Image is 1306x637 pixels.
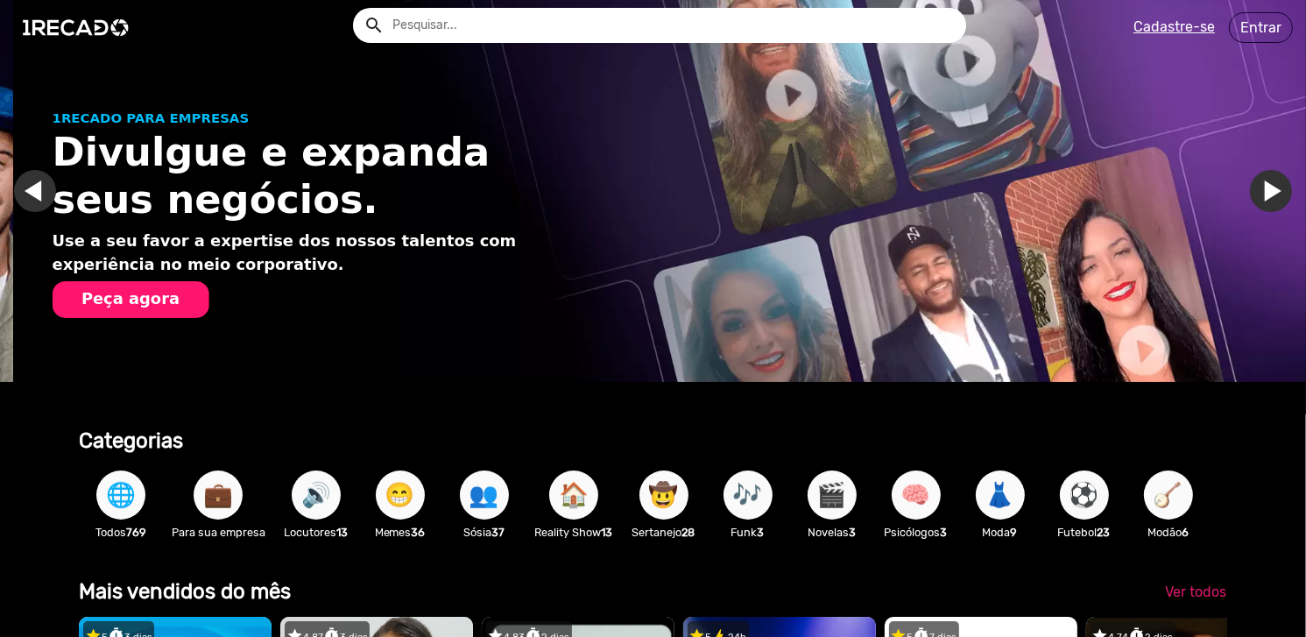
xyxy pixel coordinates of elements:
[412,526,426,539] b: 36
[460,471,509,520] button: 👥
[535,524,613,541] p: Reality Show
[976,471,1025,520] button: 👗
[364,15,385,36] mat-icon: Example home icon
[96,471,145,520] button: 🌐
[336,526,348,539] b: 13
[682,526,695,539] b: 28
[491,526,505,539] b: 37
[172,524,265,541] p: Para sua empresa
[967,524,1034,541] p: Moda
[292,471,341,520] button: 🔊
[106,471,136,520] span: 🌐
[1011,526,1018,539] b: 9
[53,129,575,223] h1: Divulgue e expanda seus negócios.
[1098,526,1111,539] b: 23
[985,471,1015,520] span: 👗
[724,471,773,520] button: 🎶
[1135,524,1202,541] p: Modão
[357,9,388,39] button: Example home icon
[376,471,425,520] button: 😁
[1229,12,1293,43] a: Entrar
[1154,471,1183,520] span: 🪕
[817,471,847,520] span: 🎬
[1182,526,1189,539] b: 6
[469,471,499,520] span: 👥
[883,524,949,541] p: Psicólogos
[1144,471,1193,520] button: 🪕
[379,8,967,43] input: Pesquisar...
[639,471,688,520] button: 🤠
[559,471,589,520] span: 🏠
[367,524,434,541] p: Memes
[53,281,209,318] button: Peça agora
[53,109,575,128] p: 1RECADO PARA EMPRESAS
[385,471,415,520] span: 😁
[649,471,679,520] span: 🤠
[941,526,948,539] b: 3
[53,230,575,277] p: Use a seu favor a expertise dos nossos talentos com experiência no meio corporativo.
[758,526,765,539] b: 3
[126,526,146,539] b: 769
[715,524,781,541] p: Funk
[849,526,856,539] b: 3
[733,471,763,520] span: 🎶
[203,471,233,520] span: 💼
[283,524,349,541] p: Locutores
[1133,18,1215,35] u: Cadastre-se
[301,471,331,520] span: 🔊
[194,471,243,520] button: 💼
[1060,471,1109,520] button: ⚽
[892,471,941,520] button: 🧠
[808,471,857,520] button: 🎬
[1070,471,1099,520] span: ⚽
[901,471,931,520] span: 🧠
[1219,524,1286,541] p: Bandas
[88,524,154,541] p: Todos
[27,170,69,212] a: Ir para o slide anterior
[602,526,613,539] b: 13
[549,471,598,520] button: 🏠
[1263,170,1305,212] a: Ir para o próximo slide
[799,524,865,541] p: Novelas
[79,428,183,453] b: Categorias
[1051,524,1118,541] p: Futebol
[631,524,697,541] p: Sertanejo
[79,579,291,604] b: Mais vendidos do mês
[451,524,518,541] p: Sósia
[1165,584,1226,600] span: Ver todos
